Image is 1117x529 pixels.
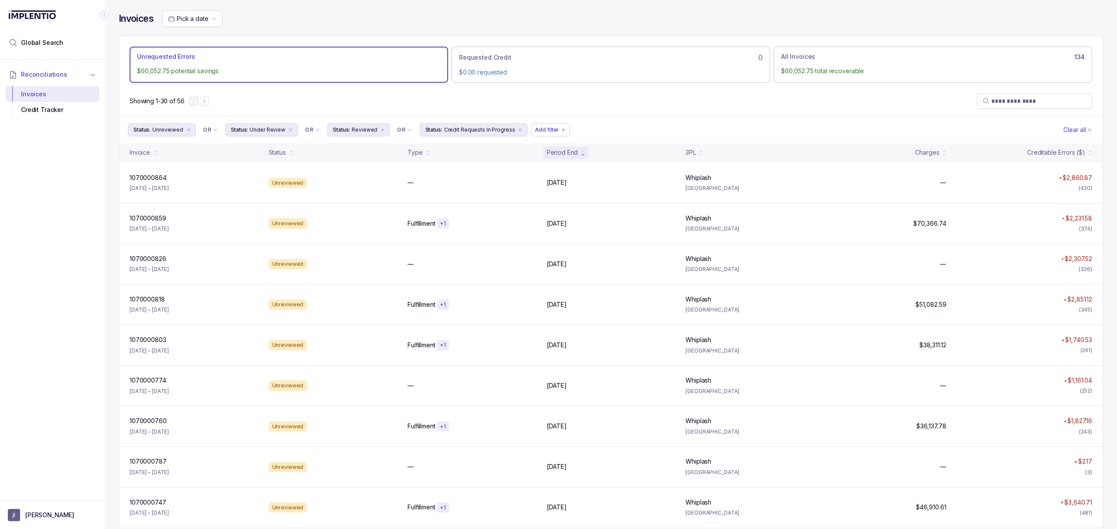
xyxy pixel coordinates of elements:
[685,254,711,263] p: Whiplash
[1074,54,1085,61] h6: 134
[269,218,307,229] div: Unreviewed
[440,504,446,511] p: + 1
[394,124,416,136] button: Filter Chip Connector undefined
[1059,176,1062,179] img: red pointer upwards
[408,422,435,431] p: Fulfillment
[1079,265,1092,274] div: (336)
[685,498,711,507] p: Whiplash
[1061,258,1064,260] img: red pointer upwards
[1080,346,1092,355] div: (241)
[1067,417,1092,425] p: $1,827.16
[1062,217,1065,220] img: red pointer upwards
[130,387,169,396] p: [DATE] – [DATE]
[130,336,166,344] p: 1070000803
[425,125,442,134] p: Status:
[685,457,711,466] p: Whiplash
[12,102,93,118] div: Credit Tracker
[1079,224,1092,233] div: (374)
[130,376,166,385] p: 1070000774
[913,219,946,228] p: $70,366.74
[305,126,313,133] p: OR
[1079,305,1092,314] div: (345)
[21,70,67,79] span: Reconciliations
[128,123,196,136] button: Filter Chip Unreviewed
[440,423,446,430] p: + 1
[547,148,578,157] div: Period End
[287,126,294,133] div: remove content
[269,502,307,513] div: Unreviewed
[685,387,814,396] p: [GEOGRAPHIC_DATA]
[199,124,222,136] button: Filter Chip Connector undefined
[547,341,567,349] p: [DATE]
[915,300,946,309] p: $51,082.59
[1079,184,1092,193] div: (430)
[781,52,815,61] p: All Invoices
[1079,427,1092,436] div: (243)
[535,125,559,134] p: Add filter
[99,10,110,20] div: Collapse Icon
[940,178,946,187] p: —
[397,126,405,133] p: OR
[8,509,20,521] span: User initials
[685,305,814,314] p: [GEOGRAPHIC_DATA]
[231,125,248,134] p: Status:
[685,468,814,477] p: [GEOGRAPHIC_DATA]
[408,148,422,157] div: Type
[408,178,414,187] p: —
[915,148,939,157] div: Charges
[130,265,169,274] p: [DATE] – [DATE]
[408,341,435,349] p: Fulfillment
[269,421,307,432] div: Unreviewed
[1067,295,1092,304] p: $2,851.12
[177,15,208,22] span: Pick a date
[152,125,183,134] p: Unreviewed
[685,346,814,355] p: [GEOGRAPHIC_DATA]
[8,509,97,521] button: User initials[PERSON_NAME]
[137,52,195,61] p: Unrequested Errors
[269,259,307,269] div: Unreviewed
[269,340,307,350] div: Unreviewed
[940,260,946,268] p: —
[130,224,169,233] p: [DATE] – [DATE]
[327,123,390,136] button: Filter Chip Reviewed
[250,125,285,134] p: Under Review
[130,468,169,477] p: [DATE] – [DATE]
[685,224,814,233] p: [GEOGRAPHIC_DATA]
[1063,125,1086,134] p: Clear all
[168,14,208,23] search: Date Range Picker
[420,123,528,136] li: Filter Chip Credit Requests In Progress
[162,10,223,27] button: Date Range Picker
[130,457,167,466] p: 1070000787
[685,336,711,344] p: Whiplash
[1064,498,1092,507] p: $3,640.71
[397,126,412,133] li: Filter Chip Connector undefined
[940,462,946,471] p: —
[685,376,711,385] p: Whiplash
[269,380,307,391] div: Unreviewed
[203,126,218,133] li: Filter Chip Connector undefined
[685,173,711,182] p: Whiplash
[408,503,435,512] p: Fulfillment
[130,214,166,223] p: 1070000859
[203,126,211,133] p: OR
[408,300,435,309] p: Fulfillment
[130,498,166,507] p: 1070000747
[130,427,169,436] p: [DATE] – [DATE]
[130,173,167,182] p: 1070000864
[408,462,414,471] p: —
[269,148,286,157] div: Status
[408,381,414,390] p: —
[269,299,307,310] div: Unreviewed
[408,219,435,228] p: Fulfillment
[685,184,814,193] p: [GEOGRAPHIC_DATA]
[130,148,150,157] div: Invoice
[137,67,441,75] p: $60,052.75 potential savings
[459,68,763,77] p: $0.00 requested
[5,65,99,84] button: Reconciliations
[685,427,814,436] p: [GEOGRAPHIC_DATA]
[1080,509,1092,517] div: (481)
[408,260,414,268] p: —
[685,295,711,304] p: Whiplash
